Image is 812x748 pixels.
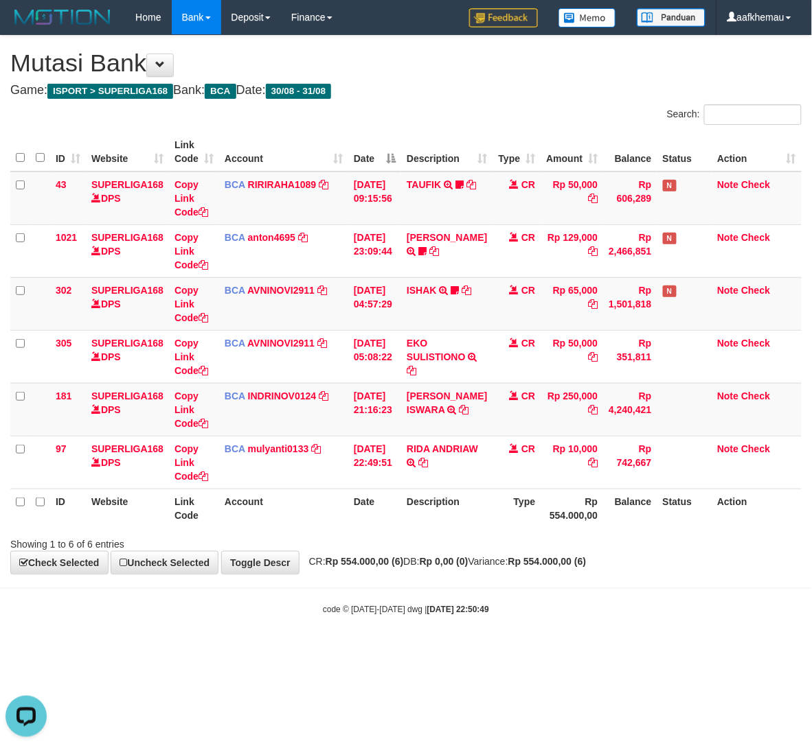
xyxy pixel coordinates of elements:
td: [DATE] 21:16:23 [348,383,401,436]
a: SUPERLIGA168 [91,179,163,190]
td: Rp 65,000 [541,277,603,330]
span: BCA [205,84,236,99]
th: Link Code: activate to sort column ascending [169,132,219,172]
td: DPS [86,277,169,330]
a: Copy INDRINOV0124 to clipboard [319,390,328,401]
span: Has Note [663,180,677,191]
span: BCA [225,179,245,190]
a: Copy Rp 50,000 to clipboard [588,351,598,362]
span: CR [521,338,535,349]
a: Check [741,443,770,454]
td: DPS [86,436,169,489]
a: ISHAK [407,285,437,296]
a: Check Selected [10,551,109,574]
a: Copy Link Code [174,285,208,323]
a: Copy RIRIRAHA1089 to clipboard [319,179,328,190]
span: CR: DB: Variance: [302,556,587,567]
a: Check [741,390,770,401]
td: [DATE] 05:08:22 [348,330,401,383]
a: Copy Rp 129,000 to clipboard [588,246,598,257]
th: Website [86,489,169,528]
td: [DATE] 23:09:44 [348,224,401,277]
a: INDRINOV0124 [248,390,317,401]
span: BCA [225,285,245,296]
strong: Rp 554.000,00 (6) [326,556,404,567]
a: Note [717,232,738,243]
a: AVNINOVI2911 [247,338,315,349]
span: CR [521,285,535,296]
td: Rp 606,289 [603,172,657,225]
td: Rp 129,000 [541,224,603,277]
td: Rp 250,000 [541,383,603,436]
a: Copy mulyanti0133 to clipboard [311,443,321,454]
a: [PERSON_NAME] [407,232,487,243]
th: Date [348,489,401,528]
th: Description [401,489,493,528]
th: Status [657,489,712,528]
a: Copy SRI BASUKI to clipboard [429,246,439,257]
th: Action: activate to sort column ascending [712,132,802,172]
span: Has Note [663,285,677,297]
td: DPS [86,383,169,436]
span: Has Note [663,233,677,244]
td: [DATE] 09:15:56 [348,172,401,225]
td: Rp 351,811 [603,330,657,383]
td: Rp 50,000 [541,172,603,225]
span: 1021 [56,232,77,243]
a: Copy Rp 65,000 to clipboard [588,299,598,309]
span: CR [521,443,535,454]
a: Uncheck Selected [111,551,218,574]
a: Copy Link Code [174,338,208,376]
td: Rp 2,466,851 [603,224,657,277]
span: CR [521,232,535,243]
small: code © [DATE]-[DATE] dwg | [323,605,489,615]
td: Rp 4,240,421 [603,383,657,436]
a: Note [717,179,738,190]
th: Amount: activate to sort column ascending [541,132,603,172]
td: [DATE] 22:49:51 [348,436,401,489]
th: Type [493,489,541,528]
a: Check [741,338,770,349]
a: Copy Rp 250,000 to clipboard [588,404,598,415]
a: Copy DIONYSIUS ISWARA to clipboard [459,404,469,415]
a: Toggle Descr [221,551,300,574]
th: Rp 554.000,00 [541,489,603,528]
a: TAUFIK [407,179,441,190]
a: Note [717,390,738,401]
h1: Mutasi Bank [10,49,802,77]
td: [DATE] 04:57:29 [348,277,401,330]
a: Copy Link Code [174,390,208,429]
h4: Game: Bank: Date: [10,84,802,97]
input: Search: [704,104,802,125]
a: anton4695 [248,232,295,243]
img: Button%20Memo.svg [559,8,616,27]
th: Status [657,132,712,172]
a: Check [741,285,770,296]
a: Check [741,179,770,190]
a: Copy EKO SULISTIONO to clipboard [407,365,416,376]
a: SUPERLIGA168 [91,390,163,401]
img: Feedback.jpg [469,8,538,27]
a: Copy Rp 10,000 to clipboard [588,457,598,468]
span: 43 [56,179,67,190]
span: 305 [56,338,71,349]
a: mulyanti0133 [248,443,309,454]
span: 97 [56,443,67,454]
strong: Rp 0,00 (0) [420,556,469,567]
a: Copy AVNINOVI2911 to clipboard [317,338,327,349]
strong: Rp 554.000,00 (6) [508,556,587,567]
a: Copy anton4695 to clipboard [298,232,308,243]
a: RIDA ANDRIAW [407,443,478,454]
a: Note [717,443,738,454]
a: EKO SULISTIONO [407,338,466,362]
a: Note [717,338,738,349]
a: Copy Link Code [174,179,208,218]
img: MOTION_logo.png [10,7,115,27]
button: Open LiveChat chat widget [5,5,47,47]
label: Search: [667,104,802,125]
th: Description: activate to sort column ascending [401,132,493,172]
a: SUPERLIGA168 [91,443,163,454]
td: DPS [86,224,169,277]
td: Rp 10,000 [541,436,603,489]
a: SUPERLIGA168 [91,232,163,243]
